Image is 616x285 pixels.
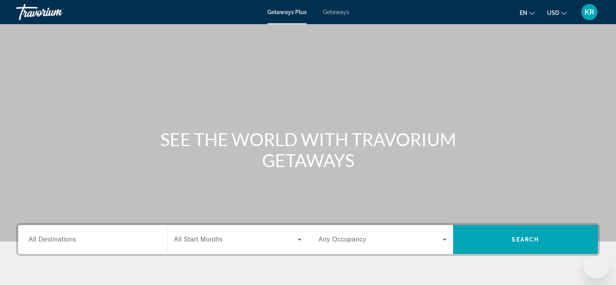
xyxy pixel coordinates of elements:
[520,7,535,19] button: Change language
[267,9,307,15] a: Getaways Plus
[29,236,76,243] span: All Destinations
[585,8,594,16] span: KR
[323,9,349,15] a: Getaways
[453,225,598,254] button: Search
[547,10,559,16] span: USD
[174,236,223,243] span: All Start Months
[520,10,527,16] span: en
[157,129,459,171] h1: SEE THE WORLD WITH TRAVORIUM GETAWAYS
[318,236,366,243] span: Any Occupancy
[18,225,598,254] div: Search widget
[29,235,157,245] input: Select destination
[579,4,600,21] button: User Menu
[512,236,539,243] span: Search
[16,2,97,23] a: Travorium
[547,7,567,19] button: Change currency
[584,253,610,279] iframe: Button to launch messaging window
